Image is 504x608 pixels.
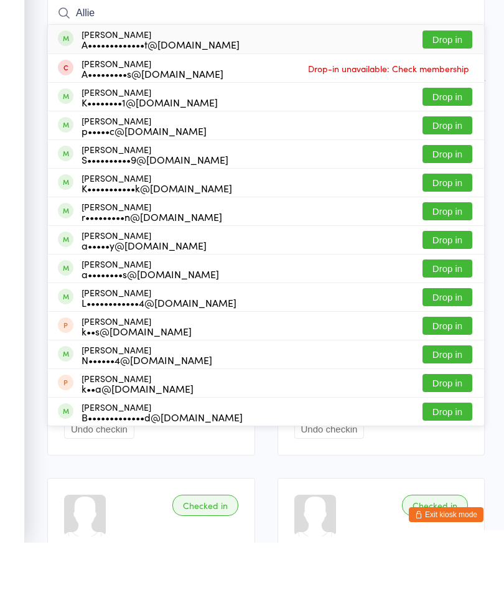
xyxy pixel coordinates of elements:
[64,485,134,504] button: Undo checkin
[82,105,240,115] div: A•••••••••••••t@[DOMAIN_NAME]
[47,9,465,22] span: [DATE] 10:10am
[422,153,472,171] button: Drop in
[422,325,472,343] button: Drop in
[82,439,194,459] div: [PERSON_NAME]
[82,381,192,401] div: [PERSON_NAME]
[82,277,222,287] div: r•••••••••n@[DOMAIN_NAME]
[305,124,472,143] span: Drop-in unavailable: Check membership
[422,382,472,400] button: Drop in
[82,477,243,487] div: B•••••••••••••d@[DOMAIN_NAME]
[82,334,219,344] div: a••••••••s@[DOMAIN_NAME]
[82,191,207,201] div: p•••••c@[DOMAIN_NAME]
[422,353,472,372] button: Drop in
[82,134,223,144] div: A•••••••••s@[DOMAIN_NAME]
[82,210,228,230] div: [PERSON_NAME]
[82,467,243,487] div: [PERSON_NAME]
[82,296,207,316] div: [PERSON_NAME]
[82,420,212,430] div: N••••••4@[DOMAIN_NAME]
[294,485,365,504] button: Undo checkin
[82,410,212,430] div: [PERSON_NAME]
[422,268,472,286] button: Drop in
[82,267,222,287] div: [PERSON_NAME]
[82,95,240,115] div: [PERSON_NAME]
[47,22,465,34] span: Fitness Venue
[82,181,207,201] div: [PERSON_NAME]
[82,152,218,172] div: [PERSON_NAME]
[409,573,483,587] button: Exit kiosk mode
[422,468,472,486] button: Drop in
[422,239,472,257] button: Drop in
[422,96,472,114] button: Drop in
[82,248,232,258] div: K•••••••••••k@[DOMAIN_NAME]
[82,162,218,172] div: K••••••••1@[DOMAIN_NAME]
[82,324,219,344] div: [PERSON_NAME]
[82,306,207,316] div: a•••••y@[DOMAIN_NAME]
[422,411,472,429] button: Drop in
[47,64,485,93] input: Search
[47,34,485,47] span: Old Church
[82,220,228,230] div: S••••••••••9@[DOMAIN_NAME]
[422,439,472,457] button: Drop in
[172,560,238,581] div: Checked in
[82,391,192,401] div: k••s@[DOMAIN_NAME]
[82,238,232,258] div: [PERSON_NAME]
[402,560,468,581] div: Checked in
[82,124,223,144] div: [PERSON_NAME]
[422,296,472,314] button: Drop in
[422,182,472,200] button: Drop in
[82,363,236,373] div: L••••••••••••4@[DOMAIN_NAME]
[422,210,472,228] button: Drop in
[82,353,236,373] div: [PERSON_NAME]
[82,449,194,459] div: k••a@[DOMAIN_NAME]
